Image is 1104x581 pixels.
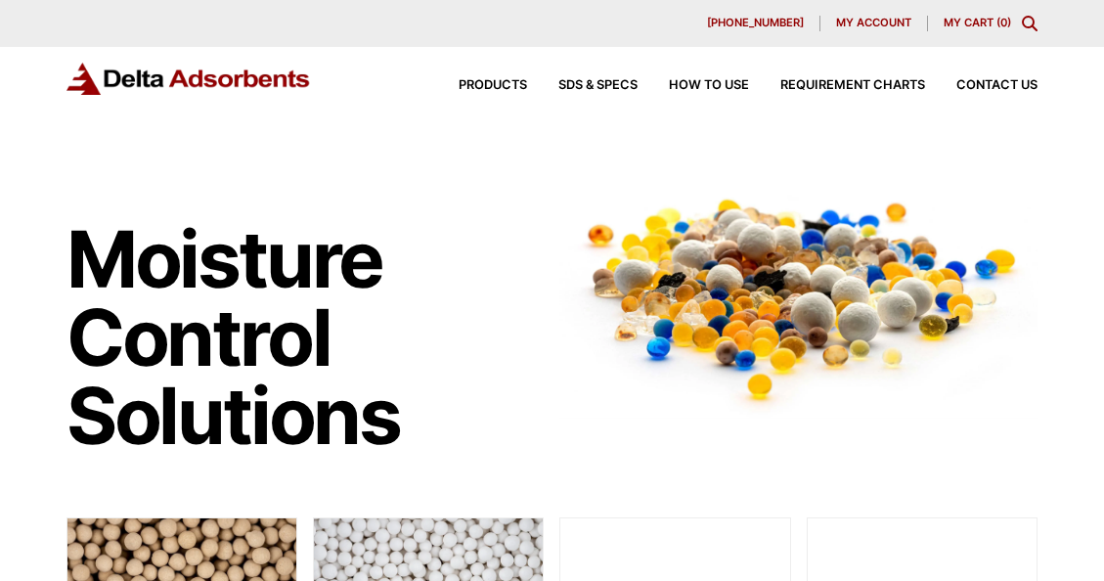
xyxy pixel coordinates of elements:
[459,79,527,92] span: Products
[427,79,527,92] a: Products
[669,79,749,92] span: How to Use
[749,79,925,92] a: Requirement Charts
[558,79,638,92] span: SDS & SPECS
[691,16,820,31] a: [PHONE_NUMBER]
[780,79,925,92] span: Requirement Charts
[66,63,311,95] img: Delta Adsorbents
[836,18,911,28] span: My account
[956,79,1038,92] span: Contact Us
[559,177,1038,420] img: Image
[1000,16,1007,29] span: 0
[1022,16,1038,31] div: Toggle Modal Content
[925,79,1038,92] a: Contact Us
[707,18,804,28] span: [PHONE_NUMBER]
[944,16,1011,29] a: My Cart (0)
[527,79,638,92] a: SDS & SPECS
[66,220,542,455] h1: Moisture Control Solutions
[638,79,749,92] a: How to Use
[820,16,928,31] a: My account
